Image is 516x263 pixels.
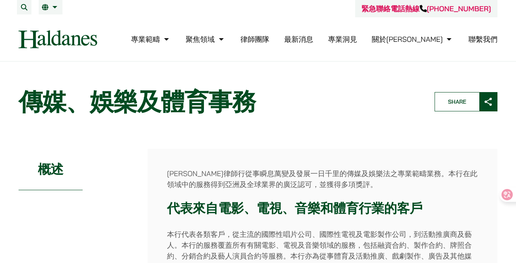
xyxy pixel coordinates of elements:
h1: 傳媒、娛樂及體育事務 [19,87,421,116]
a: 專業範疇 [131,35,171,44]
h3: 代表來自電影、電視、音樂和體育行業的客戶 [167,201,478,216]
span: Share [435,92,479,111]
img: Logo of Haldanes [19,30,97,48]
a: 最新消息 [284,35,313,44]
a: 繁 [42,4,59,10]
a: 律師團隊 [240,35,269,44]
button: Share [435,92,497,111]
a: 聚焦領域 [186,35,226,44]
a: 聯繫我們 [468,35,497,44]
a: 緊急聯絡電話熱線[PHONE_NUMBER] [362,4,491,13]
p: [PERSON_NAME]律師行從事瞬息萬變及發展一日千里的傳媒及娛樂法之專業範疇業務。本行在此領域中的服務得到亞洲及全球業界的廣泛認可，並獲得多項獎評。 [167,168,478,190]
a: 專業洞見 [328,35,357,44]
a: 關於何敦 [372,35,454,44]
h2: 概述 [19,149,83,190]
